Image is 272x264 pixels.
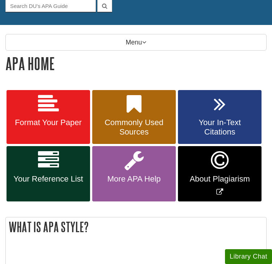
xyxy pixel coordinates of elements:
[7,90,90,144] a: Format Your Paper
[6,217,266,237] h2: What is APA Style?
[5,54,267,73] h1: APA Home
[178,90,262,144] a: Your In-Text Citations
[12,174,85,184] span: Your Reference List
[183,174,256,184] span: About Plagiarism
[5,34,267,51] p: Menu
[183,118,256,137] span: Your In-Text Citations
[98,174,170,184] span: More APA Help
[12,118,85,127] span: Format Your Paper
[225,249,272,264] button: Library Chat
[7,146,90,201] a: Your Reference List
[178,146,262,201] a: Link opens in new window
[92,146,176,201] a: More APA Help
[98,118,170,137] span: Commonly Used Sources
[92,90,176,144] a: Commonly Used Sources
